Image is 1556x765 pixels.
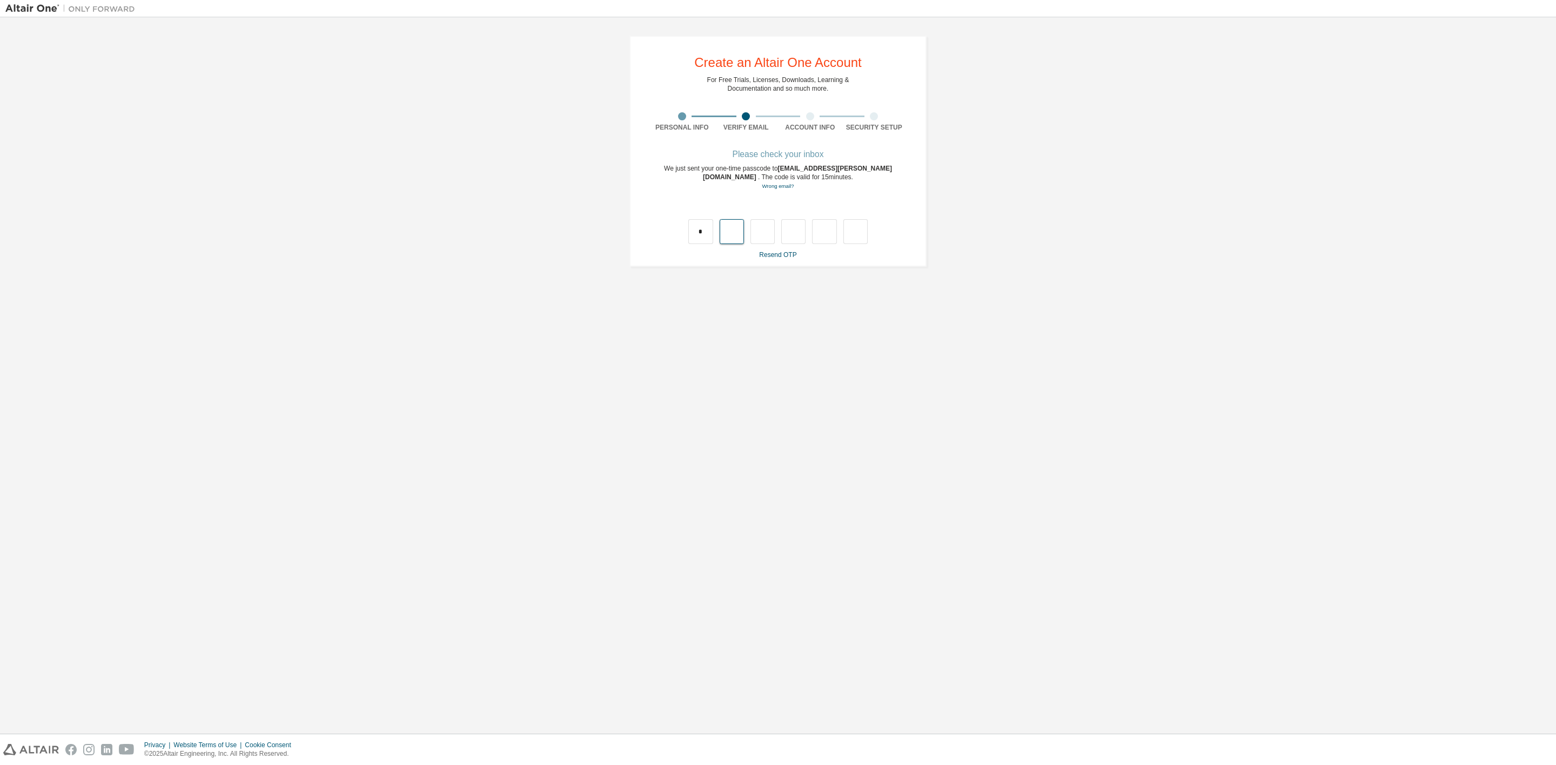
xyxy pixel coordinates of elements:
img: linkedin.svg [101,744,112,755]
a: Go back to the registration form [762,183,794,189]
img: instagram.svg [83,744,95,755]
img: Altair One [5,3,140,14]
div: Personal Info [650,123,714,132]
img: altair_logo.svg [3,744,59,755]
div: Verify Email [714,123,779,132]
div: We just sent your one-time passcode to . The code is valid for 15 minutes. [650,164,906,191]
div: For Free Trials, Licenses, Downloads, Learning & Documentation and so much more. [707,76,849,93]
span: [EMAIL_ADDRESS][PERSON_NAME][DOMAIN_NAME] [703,165,892,181]
a: Resend OTP [759,251,796,259]
div: Security Setup [842,123,907,132]
div: Please check your inbox [650,151,906,158]
div: Create an Altair One Account [694,56,862,69]
img: facebook.svg [65,744,77,755]
img: youtube.svg [119,744,135,755]
div: Cookie Consent [245,741,297,749]
p: © 2025 Altair Engineering, Inc. All Rights Reserved. [144,749,298,759]
div: Website Terms of Use [173,741,245,749]
div: Privacy [144,741,173,749]
div: Account Info [778,123,842,132]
